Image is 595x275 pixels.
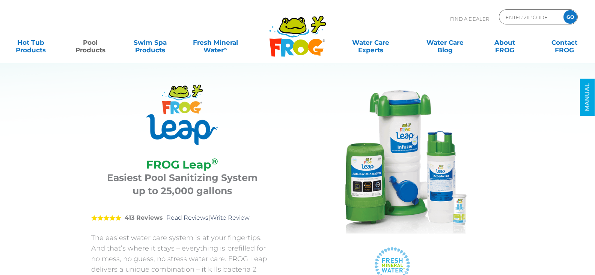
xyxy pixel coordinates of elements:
a: Read Reviews [166,214,208,221]
h3: Easiest Pool Sanitizing System up to 25,000 gallons [101,171,264,198]
div: | [91,203,273,232]
sup: ∞ [224,46,227,51]
p: Find A Dealer [450,9,489,28]
a: PoolProducts [67,35,114,50]
sup: ® [211,156,218,167]
a: Write Review [210,214,250,221]
h2: FROG Leap [101,158,264,171]
a: ContactFROG [541,35,587,50]
a: Hot TubProducts [8,35,54,50]
input: GO [563,10,577,24]
a: MANUAL [580,79,595,116]
span: 5 [91,215,121,221]
strong: 413 Reviews [125,214,163,221]
a: AboutFROG [481,35,528,50]
a: Swim SpaProducts [127,35,173,50]
a: Water CareBlog [422,35,468,50]
a: Water CareExperts [333,35,408,50]
input: Zip Code Form [505,12,556,23]
a: Fresh MineralWater∞ [187,35,245,50]
img: Product Logo [146,85,218,145]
